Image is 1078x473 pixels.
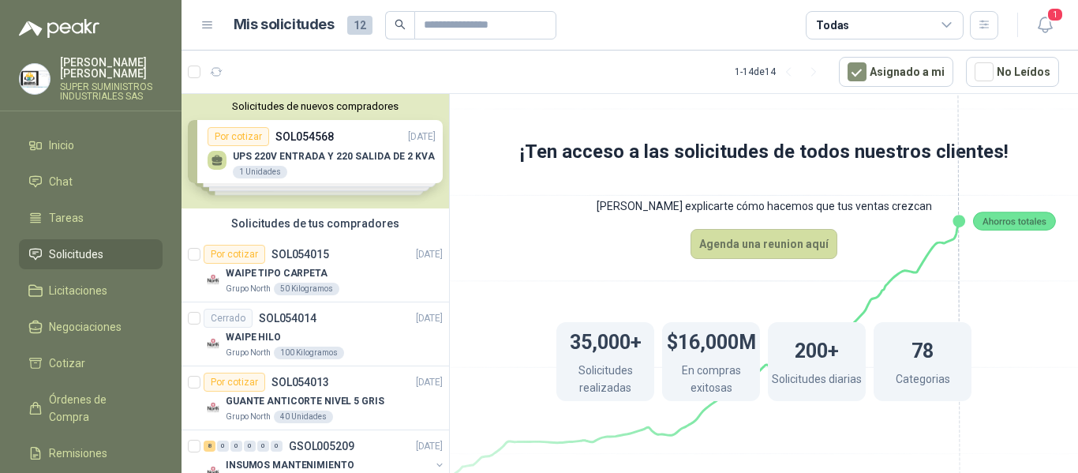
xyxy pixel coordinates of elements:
[49,173,73,190] span: Chat
[274,283,339,295] div: 50 Kilogramos
[839,57,953,87] button: Asignado a mi
[416,311,443,326] p: [DATE]
[226,347,271,359] p: Grupo North
[204,441,215,452] div: 8
[49,282,107,299] span: Licitaciones
[204,334,223,353] img: Company Logo
[19,203,163,233] a: Tareas
[271,377,329,388] p: SOL054013
[556,362,654,400] p: Solicitudes realizadas
[1031,11,1059,39] button: 1
[226,394,384,409] p: GUANTE ANTICORTE NIVEL 5 GRIS
[816,17,849,34] div: Todas
[289,441,354,452] p: GSOL005209
[795,332,839,366] h1: 200+
[966,57,1059,87] button: No Leídos
[49,246,103,263] span: Solicitudes
[226,266,328,281] p: WAIPE TIPO CARPETA
[271,249,329,260] p: SOL054015
[19,276,163,306] a: Licitaciones
[226,458,354,473] p: INSUMOS MANTENIMIENTO
[662,362,760,400] p: En compras exitosas
[259,313,316,324] p: SOL054014
[271,441,283,452] div: 0
[416,375,443,390] p: [DATE]
[772,370,862,392] p: Solicitudes diarias
[60,57,163,79] p: [PERSON_NAME] [PERSON_NAME]
[60,82,163,101] p: SUPER SUMINISTROS INDUSTRIALES SAS
[395,19,406,30] span: search
[234,13,335,36] h1: Mis solicitudes
[1046,7,1064,22] span: 1
[570,323,642,358] h1: 35,000+
[20,64,50,94] img: Company Logo
[204,245,265,264] div: Por cotizar
[19,130,163,160] a: Inicio
[19,239,163,269] a: Solicitudes
[188,100,443,112] button: Solicitudes de nuevos compradores
[182,366,449,430] a: Por cotizarSOL054013[DATE] Company LogoGUANTE ANTICORTE NIVEL 5 GRISGrupo North40 Unidades
[19,348,163,378] a: Cotizar
[244,441,256,452] div: 0
[347,16,372,35] span: 12
[182,302,449,366] a: CerradoSOL054014[DATE] Company LogoWAIPE HILOGrupo North100 Kilogramos
[49,445,107,462] span: Remisiones
[896,370,950,392] p: Categorias
[182,94,449,208] div: Solicitudes de nuevos compradoresPor cotizarSOL054568[DATE] UPS 220V ENTRADA Y 220 SALIDA DE 2 KV...
[274,347,344,359] div: 100 Kilogramos
[226,411,271,423] p: Grupo North
[735,59,826,84] div: 1 - 14 de 14
[226,283,271,295] p: Grupo North
[667,323,756,358] h1: $16,000M
[911,332,934,366] h1: 78
[49,391,148,426] span: Órdenes de Compra
[204,373,265,392] div: Por cotizar
[230,441,242,452] div: 0
[182,238,449,302] a: Por cotizarSOL054015[DATE] Company LogoWAIPE TIPO CARPETAGrupo North50 Kilogramos
[416,247,443,262] p: [DATE]
[49,318,122,336] span: Negociaciones
[691,229,837,259] button: Agenda una reunion aquí
[204,309,253,328] div: Cerrado
[19,438,163,468] a: Remisiones
[182,208,449,238] div: Solicitudes de tus compradores
[49,355,85,372] span: Cotizar
[204,398,223,417] img: Company Logo
[204,270,223,289] img: Company Logo
[19,19,99,38] img: Logo peakr
[257,441,269,452] div: 0
[274,411,333,423] div: 40 Unidades
[19,312,163,342] a: Negociaciones
[226,330,281,345] p: WAIPE HILO
[217,441,229,452] div: 0
[19,385,163,432] a: Órdenes de Compra
[49,209,84,227] span: Tareas
[49,137,74,154] span: Inicio
[416,439,443,454] p: [DATE]
[19,167,163,197] a: Chat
